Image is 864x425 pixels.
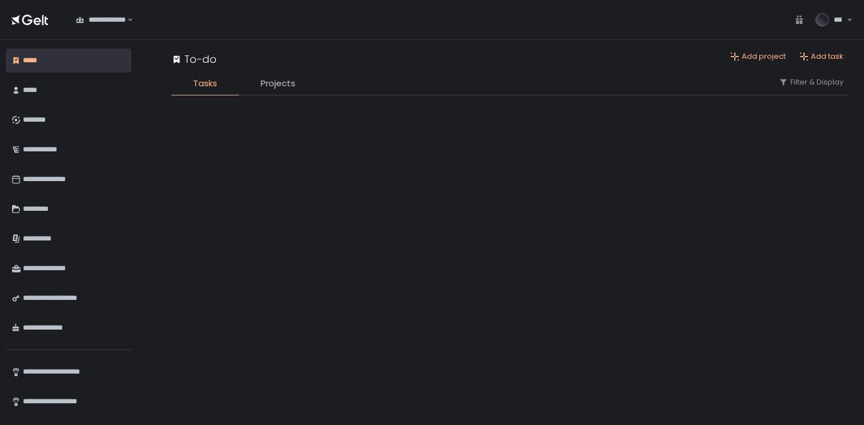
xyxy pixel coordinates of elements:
span: Tasks [193,77,217,90]
button: Add project [730,51,786,62]
button: Filter & Display [779,77,843,87]
button: Add task [799,51,843,62]
span: Projects [261,77,295,90]
div: Search for option [69,8,133,32]
div: To-do [171,51,217,67]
